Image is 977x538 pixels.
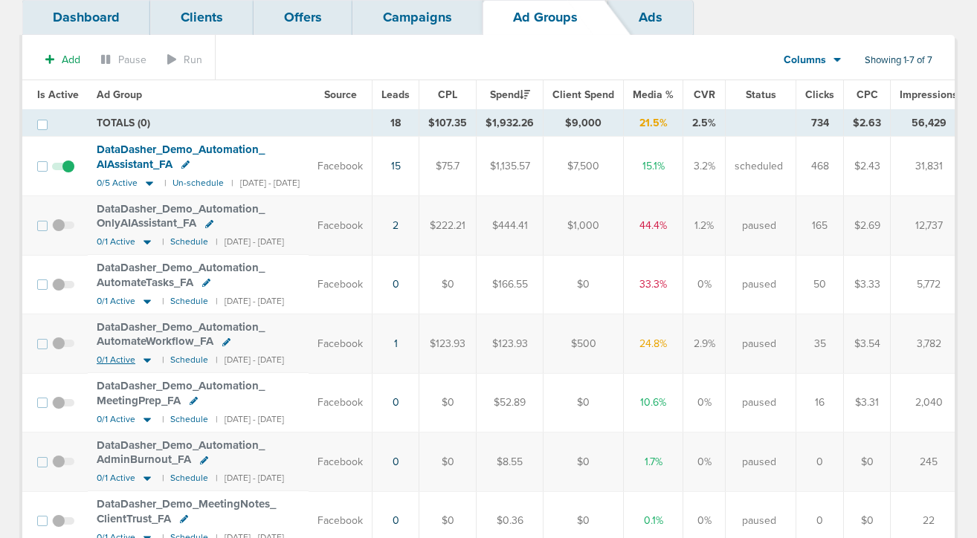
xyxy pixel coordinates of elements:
[97,178,138,189] span: 0/5 Active
[844,373,891,432] td: $3.31
[216,473,284,484] small: | [DATE] - [DATE]
[97,438,265,467] span: DataDasher_ Demo_ Automation_ AdminBurnout_ FA
[624,373,683,432] td: 10.6%
[844,110,891,137] td: $2.63
[844,255,891,314] td: $3.33
[746,88,776,101] span: Status
[419,196,477,255] td: $222.21
[544,373,624,432] td: $0
[97,379,265,407] span: DataDasher_ Demo_ Automation_ MeetingPrep_ FA
[544,137,624,196] td: $7,500
[624,137,683,196] td: 15.1%
[624,110,683,137] td: 21.5%
[900,88,958,101] span: Impressions
[162,296,163,307] small: |
[796,196,844,255] td: 165
[231,178,300,189] small: | [DATE] - [DATE]
[477,432,544,491] td: $8.55
[393,219,399,232] a: 2
[544,314,624,373] td: $500
[37,49,88,71] button: Add
[742,455,776,470] span: paused
[742,218,776,233] span: paused
[162,236,163,247] small: |
[552,88,614,101] span: Client Spend
[796,110,844,137] td: 734
[891,110,967,137] td: 56,429
[419,110,477,137] td: $107.35
[742,513,776,528] span: paused
[784,53,826,68] span: Columns
[97,497,276,525] span: DataDasher_ Demo_ MeetingNotes_ ClientTrust_ FA
[62,54,80,66] span: Add
[391,160,401,172] a: 15
[393,278,399,291] a: 0
[683,137,726,196] td: 3.2%
[309,255,373,314] td: Facebook
[477,137,544,196] td: $1,135.57
[393,514,399,527] a: 0
[624,432,683,491] td: 1.7%
[633,88,674,101] span: Media %
[97,143,265,171] span: DataDasher_ Demo_ Automation_ AIAssistant_ FA
[891,432,967,491] td: 245
[891,196,967,255] td: 12,737
[419,255,477,314] td: $0
[742,277,776,292] span: paused
[844,137,891,196] td: $2.43
[796,373,844,432] td: 16
[97,473,135,484] span: 0/1 Active
[170,354,208,366] small: Schedule
[170,414,208,425] small: Schedule
[97,354,135,366] span: 0/1 Active
[97,414,135,425] span: 0/1 Active
[865,54,932,67] span: Showing 1-7 of 7
[857,88,878,101] span: CPC
[805,88,834,101] span: Clicks
[170,236,208,247] small: Schedule
[891,314,967,373] td: 3,782
[796,432,844,491] td: 0
[891,373,967,432] td: 2,040
[309,196,373,255] td: Facebook
[544,110,624,137] td: $9,000
[162,473,163,484] small: |
[796,314,844,373] td: 35
[309,432,373,491] td: Facebook
[164,178,165,189] small: |
[170,473,208,484] small: Schedule
[544,255,624,314] td: $0
[683,110,726,137] td: 2.5%
[544,196,624,255] td: $1,000
[477,373,544,432] td: $52.89
[394,337,398,350] a: 1
[419,373,477,432] td: $0
[97,236,135,247] span: 0/1 Active
[309,137,373,196] td: Facebook
[438,88,457,101] span: CPL
[216,296,284,307] small: | [DATE] - [DATE]
[216,236,284,247] small: | [DATE] - [DATE]
[97,261,265,289] span: DataDasher_ Demo_ Automation_ AutomateTasks_ FA
[490,88,530,101] span: Spend
[796,255,844,314] td: 50
[172,178,224,189] small: Un-schedule
[393,456,399,468] a: 0
[477,255,544,314] td: $166.55
[844,432,891,491] td: $0
[373,110,419,137] td: 18
[683,196,726,255] td: 1.2%
[683,255,726,314] td: 0%
[419,432,477,491] td: $0
[393,396,399,409] a: 0
[97,88,142,101] span: Ad Group
[97,320,265,349] span: DataDasher_ Demo_ Automation_ AutomateWorkflow_ FA
[683,432,726,491] td: 0%
[742,395,776,410] span: paused
[694,88,715,101] span: CVR
[683,373,726,432] td: 0%
[381,88,410,101] span: Leads
[477,110,544,137] td: $1,932.26
[477,314,544,373] td: $123.93
[216,354,284,366] small: | [DATE] - [DATE]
